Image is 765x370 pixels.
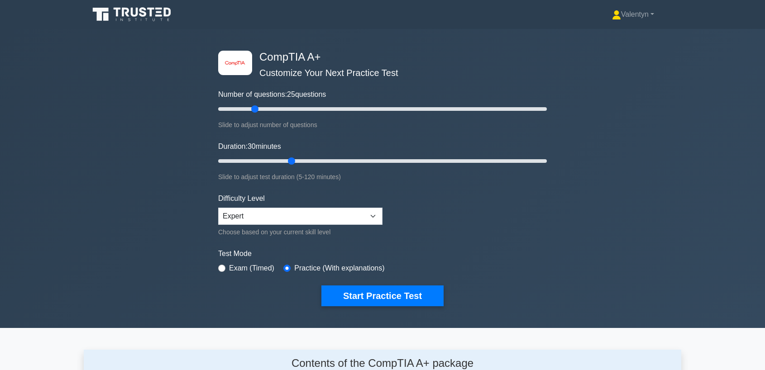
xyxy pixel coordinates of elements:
[218,248,547,259] label: Test Mode
[229,263,274,274] label: Exam (Timed)
[218,227,382,237] div: Choose based on your current skill level
[218,119,547,130] div: Slide to adjust number of questions
[218,89,326,100] label: Number of questions: questions
[218,141,281,152] label: Duration: minutes
[321,285,444,306] button: Start Practice Test
[256,51,502,64] h4: CompTIA A+
[590,5,676,24] a: Valentyn
[248,142,256,150] span: 30
[218,193,265,204] label: Difficulty Level
[169,357,596,370] h4: Contents of the CompTIA A+ package
[294,263,384,274] label: Practice (With explanations)
[256,67,502,78] h5: Customize Your Next Practice Test
[287,90,295,98] span: 25
[218,171,547,182] div: Slide to adjust test duration (5-120 minutes)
